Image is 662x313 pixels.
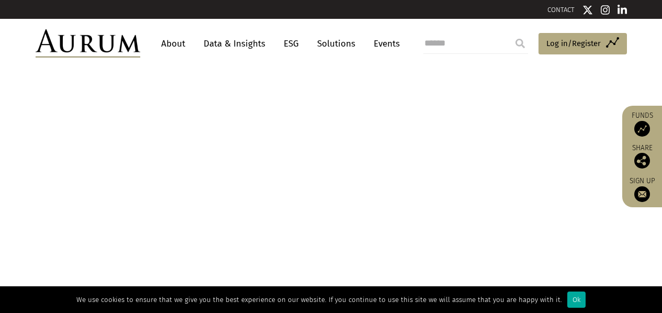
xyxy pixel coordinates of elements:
[510,33,531,54] input: Submit
[627,176,657,202] a: Sign up
[582,5,593,15] img: Twitter icon
[546,37,601,50] span: Log in/Register
[627,111,657,137] a: Funds
[567,292,586,308] div: Ok
[368,34,400,53] a: Events
[547,6,575,14] a: CONTACT
[156,34,190,53] a: About
[36,29,140,58] img: Aurum
[312,34,361,53] a: Solutions
[198,34,271,53] a: Data & Insights
[634,121,650,137] img: Access Funds
[627,144,657,169] div: Share
[634,153,650,169] img: Share this post
[538,33,627,55] a: Log in/Register
[601,5,610,15] img: Instagram icon
[618,5,627,15] img: Linkedin icon
[278,34,304,53] a: ESG
[634,186,650,202] img: Sign up to our newsletter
